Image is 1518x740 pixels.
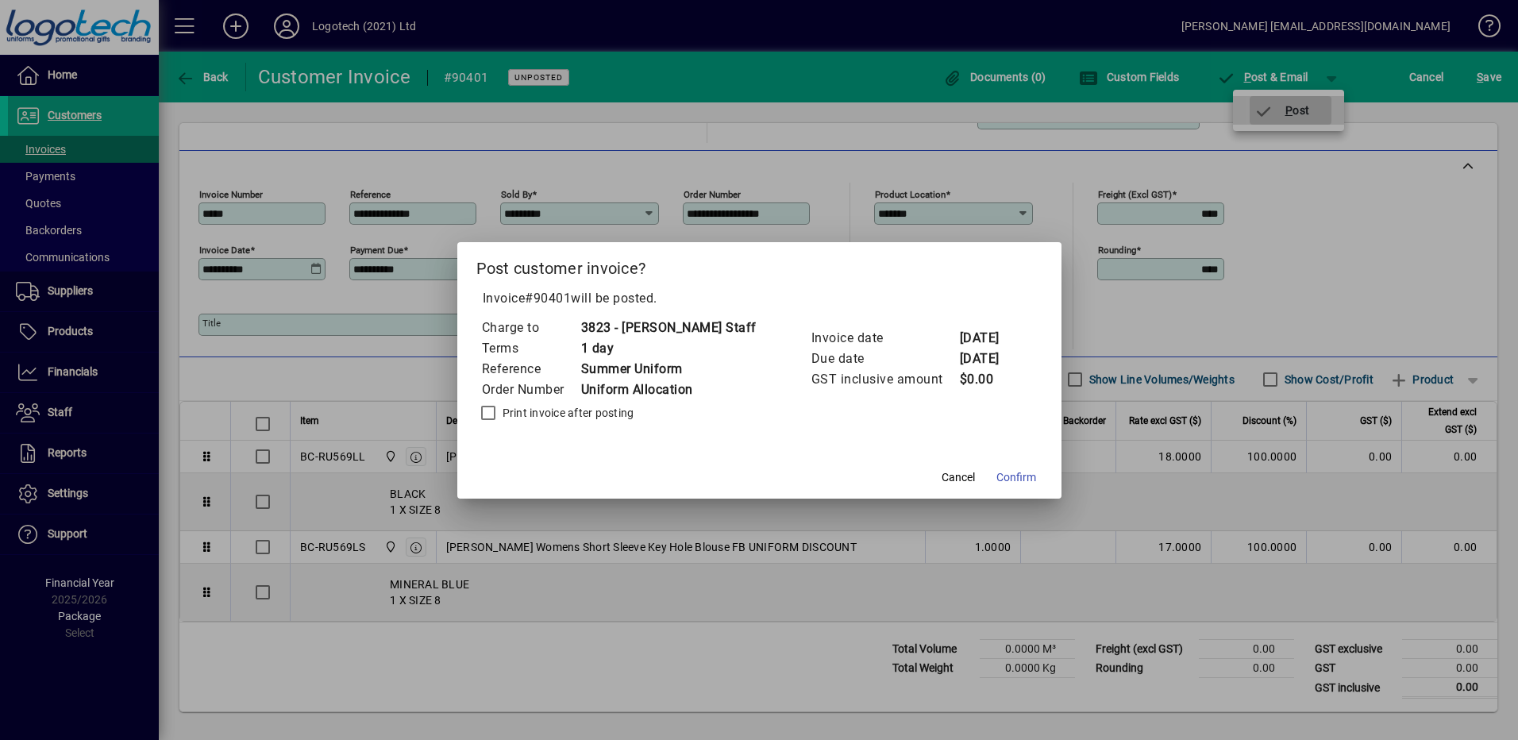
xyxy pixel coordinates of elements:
[580,318,757,338] td: 3823 - [PERSON_NAME] Staff
[811,369,959,390] td: GST inclusive amount
[811,328,959,349] td: Invoice date
[959,349,1023,369] td: [DATE]
[481,380,580,400] td: Order Number
[933,464,984,492] button: Cancel
[499,405,634,421] label: Print invoice after posting
[525,291,571,306] span: #90401
[457,242,1061,288] h2: Post customer invoice?
[481,318,580,338] td: Charge to
[481,359,580,380] td: Reference
[959,369,1023,390] td: $0.00
[580,359,757,380] td: Summer Uniform
[476,289,1042,308] p: Invoice will be posted .
[481,338,580,359] td: Terms
[811,349,959,369] td: Due date
[580,380,757,400] td: Uniform Allocation
[959,328,1023,349] td: [DATE]
[580,338,757,359] td: 1 day
[942,469,975,486] span: Cancel
[996,469,1036,486] span: Confirm
[990,464,1042,492] button: Confirm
